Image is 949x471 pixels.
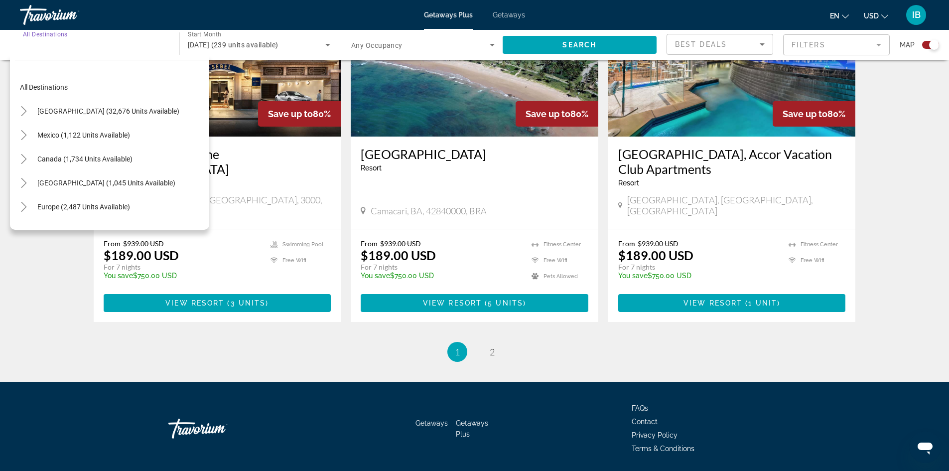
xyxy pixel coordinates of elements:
span: Mexico (1,122 units available) [37,131,130,139]
span: You save [104,272,133,280]
a: Contact [632,418,658,426]
button: View Resort(3 units) [104,294,331,312]
mat-select: Sort by [675,38,765,50]
h3: The Sebel Melbourne [GEOGRAPHIC_DATA] [104,147,331,176]
span: IB [912,10,921,20]
button: [GEOGRAPHIC_DATA] (1,045 units available) [32,174,180,192]
button: Toggle Caribbean & Atlantic Islands (1,045 units available) [15,174,32,192]
button: User Menu [903,4,929,25]
button: Toggle United States (32,676 units available) [15,103,32,120]
button: Europe (2,487 units available) [32,198,135,216]
div: 80% [773,101,855,127]
span: [DATE] (239 units available) [188,41,278,49]
p: For 7 nights [618,263,779,272]
span: View Resort [683,299,742,307]
span: Camacari, BA, 42840000, BRA [371,205,487,216]
nav: Pagination [94,342,856,362]
button: Toggle Europe (2,487 units available) [15,198,32,216]
a: Getaways [493,11,525,19]
span: Start Month [188,31,221,38]
span: From [361,239,378,248]
button: Search [503,36,657,54]
span: Any Occupancy [351,41,403,49]
span: Free Wifi [801,257,824,264]
span: View Resort [423,299,482,307]
a: [GEOGRAPHIC_DATA] [361,147,588,161]
a: Getaways Plus [456,419,488,438]
span: en [830,12,839,20]
a: FAQs [632,404,648,412]
p: $750.00 USD [618,272,779,280]
span: ( ) [742,299,780,307]
button: Toggle Australia (202 units available) [15,222,32,240]
span: ( ) [224,299,269,307]
span: From [618,239,635,248]
button: View Resort(5 units) [361,294,588,312]
span: All destinations [20,83,68,91]
button: Change language [830,8,849,23]
span: USD [864,12,879,20]
span: Swimming Pool [282,241,323,248]
span: [GEOGRAPHIC_DATA], [GEOGRAPHIC_DATA], [GEOGRAPHIC_DATA] [627,194,846,216]
p: $189.00 USD [361,248,436,263]
span: View Resort [165,299,224,307]
a: Privacy Policy [632,431,678,439]
span: Getaways Plus [424,11,473,19]
div: 80% [516,101,598,127]
p: $189.00 USD [618,248,693,263]
p: For 7 nights [361,263,522,272]
span: You save [361,272,390,280]
button: Change currency [864,8,888,23]
span: Save up to [783,109,827,119]
button: Canada (1,734 units available) [32,150,137,168]
span: Search [562,41,596,49]
button: [GEOGRAPHIC_DATA] (202 units available) [32,222,175,240]
button: View Resort(1 unit) [618,294,846,312]
span: 1 [455,346,460,357]
span: From [104,239,121,248]
span: [GEOGRAPHIC_DATA], [GEOGRAPHIC_DATA], 3000, AUS [113,194,331,216]
p: $750.00 USD [361,272,522,280]
span: Resort [618,179,639,187]
button: Mexico (1,122 units available) [32,126,135,144]
span: Canada (1,734 units available) [37,155,133,163]
span: Free Wifi [543,257,567,264]
a: Terms & Conditions [632,445,694,453]
span: Resort [361,164,382,172]
span: Map [900,38,915,52]
span: ( ) [482,299,526,307]
span: 3 units [231,299,266,307]
p: For 7 nights [104,263,261,272]
span: 1 unit [748,299,777,307]
span: 5 units [488,299,523,307]
a: Getaways [415,419,448,427]
span: All Destinations [23,30,67,37]
span: $939.00 USD [123,239,164,248]
button: All destinations [15,78,209,96]
p: $750.00 USD [104,272,261,280]
span: Best Deals [675,40,727,48]
span: Pets Allowed [543,273,578,280]
span: $939.00 USD [380,239,421,248]
iframe: Button to launch messaging window [909,431,941,463]
span: Save up to [526,109,570,119]
a: [GEOGRAPHIC_DATA], Accor Vacation Club Apartments [618,147,846,176]
button: Toggle Mexico (1,122 units available) [15,127,32,144]
a: Travorium [20,2,120,28]
span: Save up to [268,109,313,119]
span: [GEOGRAPHIC_DATA] (1,045 units available) [37,179,175,187]
span: Fitness Center [801,241,838,248]
button: [GEOGRAPHIC_DATA] (32,676 units available) [32,102,184,120]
